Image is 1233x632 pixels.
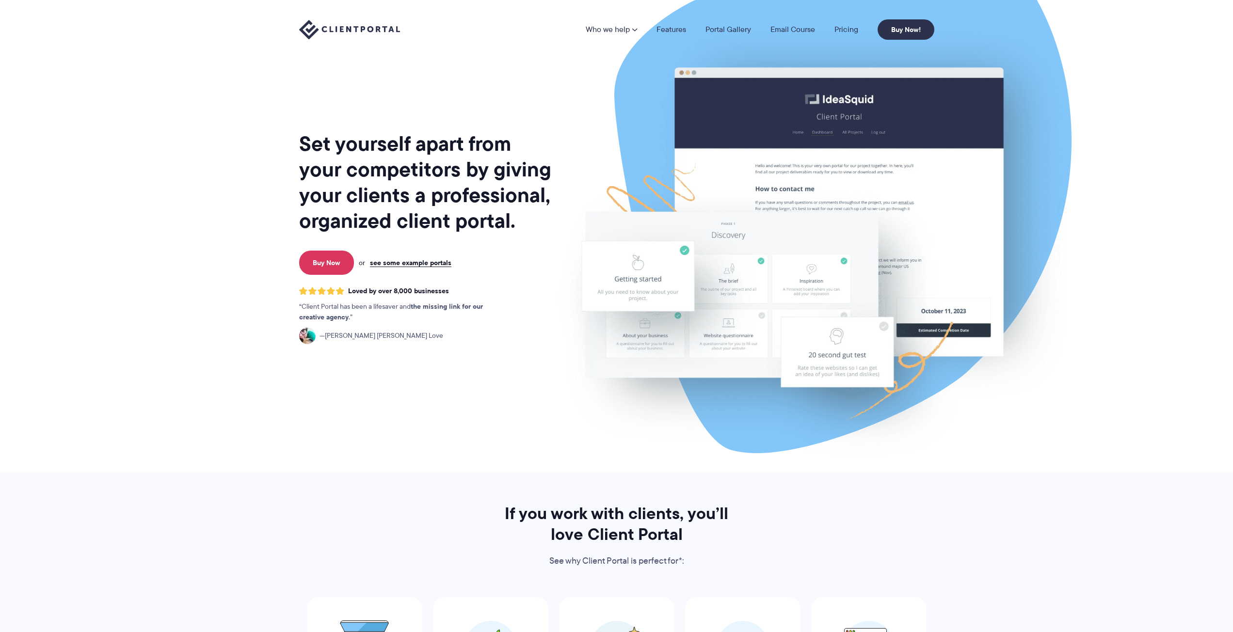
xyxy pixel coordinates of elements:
a: see some example portals [370,258,451,267]
p: Client Portal has been a lifesaver and . [299,301,503,323]
h1: Set yourself apart from your competitors by giving your clients a professional, organized client ... [299,131,553,234]
a: Features [657,26,686,33]
a: Email Course [770,26,815,33]
a: Buy Now! [878,19,934,40]
span: [PERSON_NAME] [PERSON_NAME] Love [320,331,443,341]
a: Buy Now [299,251,354,275]
p: See why Client Portal is perfect for*: [492,554,742,569]
a: Who we help [586,26,637,33]
a: Pricing [834,26,858,33]
span: or [359,258,365,267]
h2: If you work with clients, you’ll love Client Portal [492,503,742,545]
strong: the missing link for our creative agency [299,301,483,322]
span: Loved by over 8,000 businesses [348,287,449,295]
a: Portal Gallery [705,26,751,33]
